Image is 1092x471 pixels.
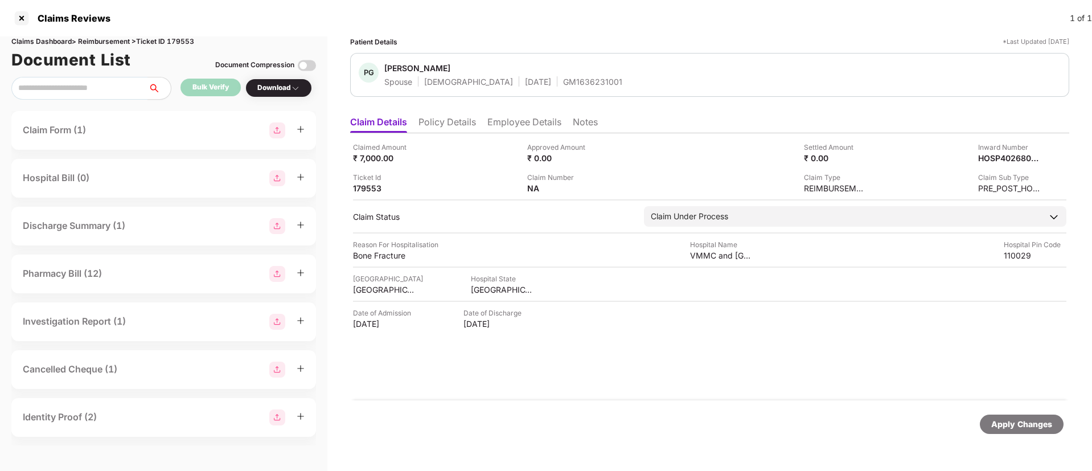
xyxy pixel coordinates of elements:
div: Hospital State [471,273,533,284]
div: [PERSON_NAME] [384,63,450,73]
div: ₹ 7,000.00 [353,153,416,163]
li: Policy Details [418,116,476,133]
div: Patient Details [350,36,397,47]
div: Investigation Report (1) [23,314,126,329]
span: plus [297,269,305,277]
span: plus [297,125,305,133]
div: Approved Amount [527,142,590,153]
div: PG [359,63,379,83]
img: svg+xml;base64,PHN2ZyBpZD0iR3JvdXBfMjg4MTMiIGRhdGEtbmFtZT0iR3JvdXAgMjg4MTMiIHhtbG5zPSJodHRwOi8vd3... [269,314,285,330]
div: 110029 [1004,250,1066,261]
span: plus [297,317,305,325]
span: plus [297,221,305,229]
div: [GEOGRAPHIC_DATA] [353,273,423,284]
div: [GEOGRAPHIC_DATA] [353,284,416,295]
div: Download [257,83,300,93]
div: Identity Proof (2) [23,410,97,424]
div: Settled Amount [804,142,867,153]
img: svg+xml;base64,PHN2ZyBpZD0iR3JvdXBfMjg4MTMiIGRhdGEtbmFtZT0iR3JvdXAgMjg4MTMiIHhtbG5zPSJodHRwOi8vd3... [269,409,285,425]
img: svg+xml;base64,PHN2ZyBpZD0iR3JvdXBfMjg4MTMiIGRhdGEtbmFtZT0iR3JvdXAgMjg4MTMiIHhtbG5zPSJodHRwOi8vd3... [269,122,285,138]
div: Bone Fracture [353,250,416,261]
div: [DATE] [525,76,551,87]
div: Cancelled Cheque (1) [23,362,117,376]
li: Notes [573,116,598,133]
div: Inward Number [978,142,1041,153]
span: plus [297,412,305,420]
div: Claim Form (1) [23,123,86,137]
div: Reason For Hospitalisation [353,239,438,250]
div: Date of Admission [353,308,416,318]
div: Spouse [384,76,412,87]
img: svg+xml;base64,PHN2ZyBpZD0iR3JvdXBfMjg4MTMiIGRhdGEtbmFtZT0iR3JvdXAgMjg4MTMiIHhtbG5zPSJodHRwOi8vd3... [269,170,285,186]
img: svg+xml;base64,PHN2ZyBpZD0iVG9nZ2xlLTMyeDMyIiB4bWxucz0iaHR0cDovL3d3dy53My5vcmcvMjAwMC9zdmciIHdpZH... [298,56,316,75]
div: NA [527,183,590,194]
div: 179553 [353,183,416,194]
div: Discharge Summary (1) [23,219,125,233]
div: Claims Reviews [31,13,110,24]
div: Claim Status [353,211,633,222]
div: HOSP4026801855_29092025134824 [978,153,1041,163]
div: Hospital Bill (0) [23,171,89,185]
div: PRE_POST_HOSPITALIZATION_REIMBURSEMENT [978,183,1041,194]
div: ₹ 0.00 [527,153,590,163]
img: svg+xml;base64,PHN2ZyBpZD0iRHJvcGRvd24tMzJ4MzIiIHhtbG5zPSJodHRwOi8vd3d3LnczLm9yZy8yMDAwL3N2ZyIgd2... [291,84,300,93]
div: GM1636231001 [563,76,622,87]
div: REIMBURSEMENT [804,183,867,194]
div: Date of Discharge [463,308,526,318]
span: plus [297,364,305,372]
li: Employee Details [487,116,561,133]
div: Claimed Amount [353,142,416,153]
div: [DATE] [463,318,526,329]
div: VMMC and [GEOGRAPHIC_DATA] [690,250,753,261]
span: plus [297,173,305,181]
div: Claim Sub Type [978,172,1041,183]
button: search [147,77,171,100]
div: Bulk Verify [192,82,229,93]
div: Document Compression [215,60,294,71]
div: [DATE] [353,318,416,329]
div: [GEOGRAPHIC_DATA] [471,284,533,295]
div: Hospital Name [690,239,753,250]
div: 1 of 1 [1070,12,1092,24]
img: svg+xml;base64,PHN2ZyBpZD0iR3JvdXBfMjg4MTMiIGRhdGEtbmFtZT0iR3JvdXAgMjg4MTMiIHhtbG5zPSJodHRwOi8vd3... [269,218,285,234]
div: Pharmacy Bill (12) [23,267,102,281]
img: svg+xml;base64,PHN2ZyBpZD0iR3JvdXBfMjg4MTMiIGRhdGEtbmFtZT0iR3JvdXAgMjg4MTMiIHhtbG5zPSJodHRwOi8vd3... [269,266,285,282]
span: search [147,84,171,93]
img: svg+xml;base64,PHN2ZyBpZD0iR3JvdXBfMjg4MTMiIGRhdGEtbmFtZT0iR3JvdXAgMjg4MTMiIHhtbG5zPSJodHRwOi8vd3... [269,362,285,378]
img: downArrowIcon [1048,211,1060,223]
div: *Last Updated [DATE] [1003,36,1069,47]
div: Claim Number [527,172,590,183]
h1: Document List [11,47,131,72]
div: Ticket Id [353,172,416,183]
li: Claim Details [350,116,407,133]
div: Claim Under Process [651,210,728,223]
div: Hospital Pin Code [1004,239,1066,250]
div: ₹ 0.00 [804,153,867,163]
div: [DEMOGRAPHIC_DATA] [424,76,513,87]
div: Claim Type [804,172,867,183]
div: Claims Dashboard > Reimbursement > Ticket ID 179553 [11,36,316,47]
div: Apply Changes [991,418,1052,431]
